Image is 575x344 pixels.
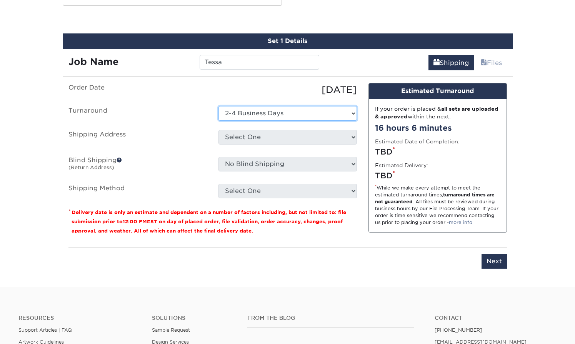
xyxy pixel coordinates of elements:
a: Shipping [428,55,474,70]
label: Estimated Delivery: [375,161,428,169]
a: Files [476,55,507,70]
span: 12:00 PM [123,219,147,224]
a: [PHONE_NUMBER] [435,327,482,333]
div: Set 1 Details [63,33,513,49]
span: shipping [433,59,440,66]
label: Shipping Method [63,184,213,198]
a: Support Articles | FAQ [18,327,72,333]
label: Turnaround [63,106,213,121]
label: Blind Shipping [63,157,213,174]
h4: From the Blog [247,315,413,321]
div: While we make every attempt to meet the estimated turnaround times; . All files must be reviewed ... [375,184,500,226]
div: If your order is placed & within the next: [375,105,500,121]
h4: Solutions [152,315,236,321]
strong: Job Name [68,56,118,67]
label: Order Date [63,83,213,97]
a: more info [449,219,472,225]
span: files [481,59,487,66]
label: Estimated Date of Completion: [375,138,460,145]
small: Delivery date is only an estimate and dependent on a number of factors including, but not limited... [72,209,346,234]
div: 16 hours 6 minutes [375,122,500,134]
div: Estimated Turnaround [369,83,507,99]
a: Contact [435,315,557,321]
div: TBD [375,146,500,158]
small: (Return Address) [68,165,114,170]
h4: Resources [18,315,140,321]
input: Next [482,254,507,269]
label: Shipping Address [63,130,213,148]
a: Sample Request [152,327,190,333]
input: Enter a job name [200,55,319,70]
div: [DATE] [213,83,363,97]
div: TBD [375,170,500,181]
strong: turnaround times are not guaranteed [375,192,495,204]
